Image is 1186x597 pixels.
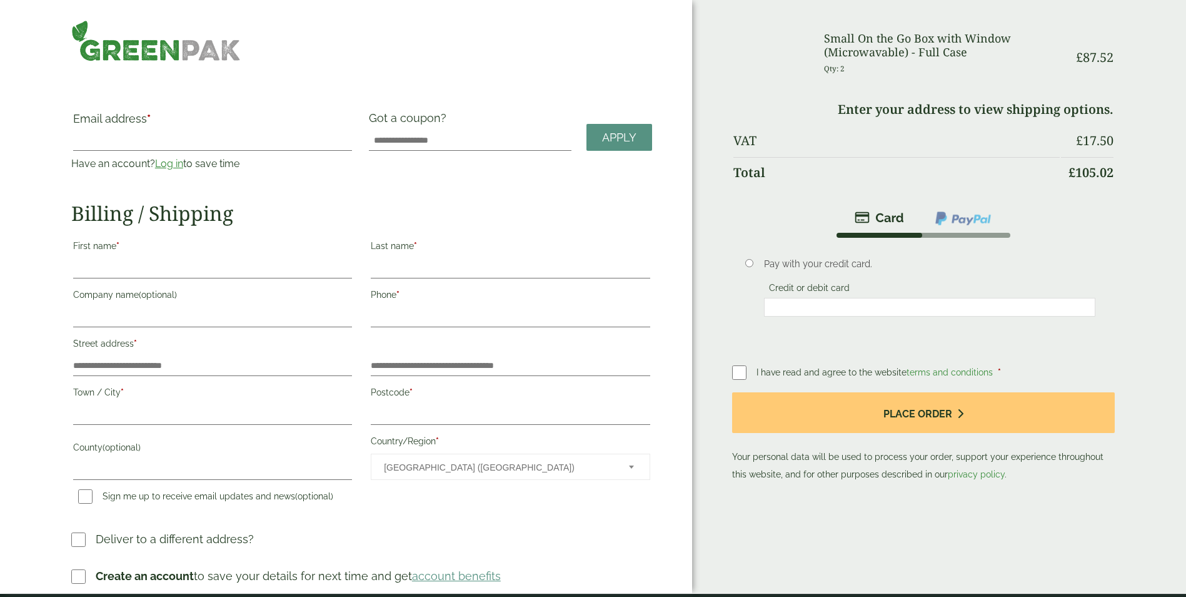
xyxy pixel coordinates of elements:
[71,202,652,225] h2: Billing / Shipping
[1076,49,1113,66] bdi: 87.52
[96,569,194,583] strong: Create an account
[73,286,352,307] label: Company name
[139,290,177,300] span: (optional)
[73,113,352,131] label: Email address
[756,367,995,377] span: I have read and agree to the website
[147,112,151,125] abbr: required
[371,454,650,480] span: Country/Region
[134,339,137,349] abbr: required
[103,442,141,452] span: (optional)
[436,436,439,446] abbr: required
[934,210,992,227] img: ppcp-gateway.png
[733,94,1114,125] td: Enter your address to view shipping options.
[733,126,1060,156] th: VAT
[764,257,1095,271] p: Pay with your credit card.
[73,439,352,460] label: County
[732,392,1115,433] button: Place order
[764,283,855,297] label: Credit or debit card
[1068,164,1075,181] span: £
[824,32,1060,59] h3: Small On the Go Box with Window (Microwavable) - Full Case
[73,384,352,405] label: Town / City
[71,156,354,171] p: Have an account? to save time
[371,237,650,258] label: Last name
[295,491,333,501] span: (optional)
[602,131,636,145] span: Apply
[733,157,1060,188] th: Total
[412,569,501,583] a: account benefits
[824,64,845,73] small: Qty: 2
[414,241,417,251] abbr: required
[948,469,1005,479] a: privacy policy
[768,302,1092,313] iframe: Secure card payment input frame
[73,237,352,258] label: First name
[1076,132,1083,149] span: £
[384,454,611,481] span: United Kingdom (UK)
[1076,132,1113,149] bdi: 17.50
[96,531,254,548] p: Deliver to a different address?
[73,335,352,356] label: Street address
[855,210,904,225] img: stripe.png
[1068,164,1113,181] bdi: 105.02
[586,124,652,151] a: Apply
[1076,49,1083,66] span: £
[371,432,650,454] label: Country/Region
[71,20,241,61] img: GreenPak Supplies
[396,290,400,300] abbr: required
[96,568,501,584] p: to save your details for next time and get
[155,158,183,170] a: Log in
[78,489,93,504] input: Sign me up to receive email updates and news(optional)
[369,111,451,131] label: Got a coupon?
[907,367,993,377] a: terms and conditions
[371,384,650,405] label: Postcode
[732,392,1115,483] p: Your personal data will be used to process your order, support your experience throughout this we...
[73,491,338,505] label: Sign me up to receive email updates and news
[371,286,650,307] label: Phone
[998,367,1001,377] abbr: required
[116,241,119,251] abbr: required
[410,387,413,397] abbr: required
[121,387,124,397] abbr: required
